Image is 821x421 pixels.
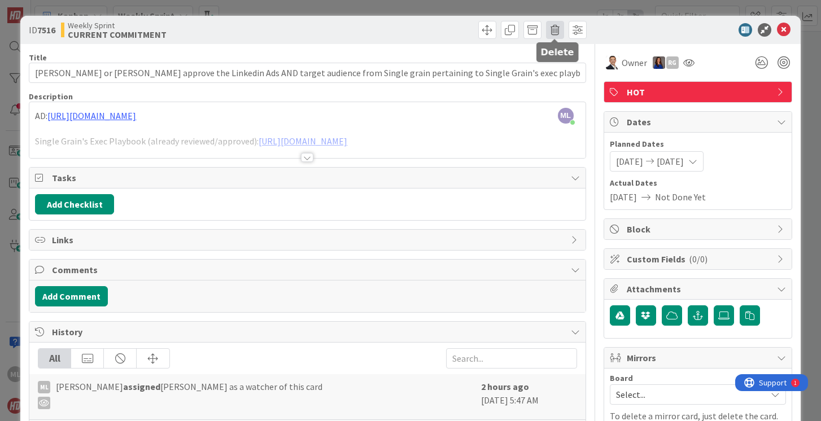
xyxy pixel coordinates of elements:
[59,5,62,14] div: 1
[606,56,619,69] img: SL
[47,110,136,121] a: [URL][DOMAIN_NAME]
[558,108,574,124] span: ML
[627,222,771,236] span: Block
[29,91,73,102] span: Description
[653,56,665,69] img: SL
[29,52,47,63] label: Title
[610,190,637,204] span: [DATE]
[68,30,167,39] b: CURRENT COMMITMENT
[627,252,771,266] span: Custom Fields
[35,286,108,306] button: Add Comment
[29,23,55,37] span: ID
[610,374,633,382] span: Board
[38,349,71,368] div: All
[627,282,771,296] span: Attachments
[481,380,577,414] div: [DATE] 5:47 AM
[610,177,786,189] span: Actual Dates
[123,381,160,392] b: assigned
[616,155,643,168] span: [DATE]
[29,63,586,83] input: type card name here...
[446,348,577,369] input: Search...
[627,85,771,99] span: HOT
[622,56,647,69] span: Owner
[52,171,565,185] span: Tasks
[627,351,771,365] span: Mirrors
[481,381,529,392] b: 2 hours ago
[616,387,761,402] span: Select...
[666,56,679,69] div: RG
[52,263,565,277] span: Comments
[38,381,50,393] div: ML
[689,253,708,265] span: ( 0/0 )
[56,380,322,409] span: [PERSON_NAME] [PERSON_NAME] as a watcher of this card
[35,109,579,122] p: AD:
[52,233,565,247] span: Links
[627,115,771,129] span: Dates
[610,138,786,150] span: Planned Dates
[37,24,55,36] b: 7516
[68,21,167,30] span: Weekly Sprint
[655,190,706,204] span: Not Done Yet
[657,155,684,168] span: [DATE]
[52,325,565,339] span: History
[541,47,574,58] h5: Delete
[24,2,51,15] span: Support
[35,194,114,214] button: Add Checklist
